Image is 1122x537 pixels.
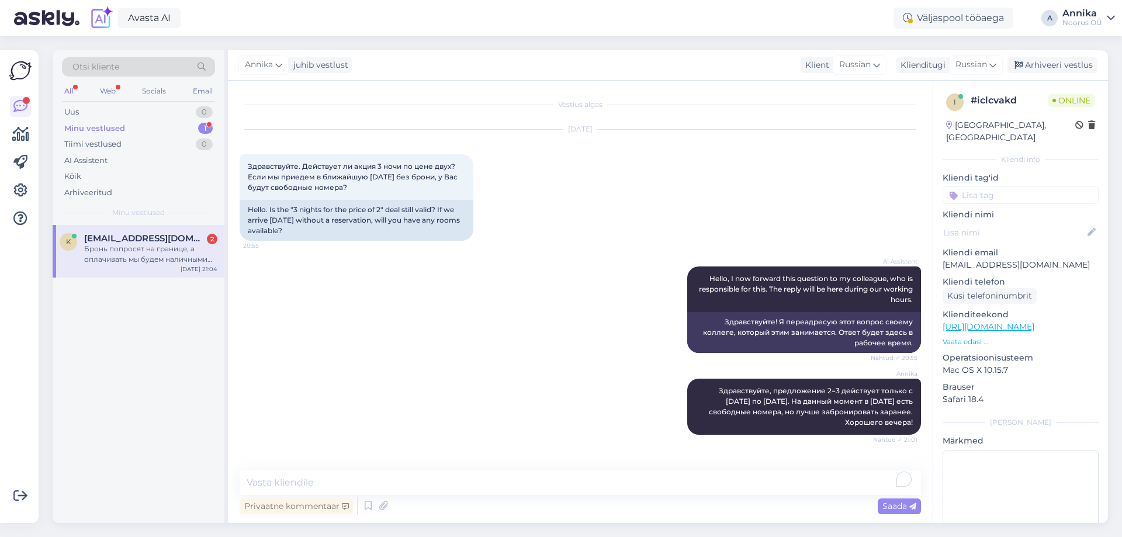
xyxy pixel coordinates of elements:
p: Kliendi tag'id [943,172,1099,184]
div: Arhiveeri vestlus [1007,57,1097,73]
p: Kliendi nimi [943,209,1099,221]
span: Здравствуйте, предложение 2=3 действует только с [DATE] по [DATE]. На данный момент в [DATE] есть... [709,386,915,427]
div: [DATE] 21:04 [181,265,217,273]
div: [DATE] [240,124,921,134]
div: Kõik [64,171,81,182]
div: Socials [140,84,168,99]
input: Lisa nimi [943,226,1085,239]
div: [GEOGRAPHIC_DATA], [GEOGRAPHIC_DATA] [946,119,1075,144]
div: Email [191,84,215,99]
p: Brauser [943,381,1099,393]
div: Noorus OÜ [1062,18,1102,27]
div: Бронь попросят на границе, а оплачивать мы будем наличными по приезду. [84,244,217,265]
span: Nähtud ✓ 21:01 [873,435,917,444]
p: Safari 18.4 [943,393,1099,406]
div: Tiimi vestlused [64,138,122,150]
div: Здравствуйте! Я переадресую этот вопрос своему коллеге, который этим занимается. Ответ будет здес... [687,312,921,353]
div: juhib vestlust [289,59,348,71]
p: Klienditeekond [943,309,1099,321]
div: 1 [198,123,213,134]
span: Annika [874,369,917,378]
p: Vaata edasi ... [943,337,1099,347]
div: 0 [196,106,213,118]
img: explore-ai [89,6,113,30]
div: 2 [207,234,217,244]
div: Kliendi info [943,154,1099,165]
input: Lisa tag [943,186,1099,204]
span: 20:55 [243,241,287,250]
p: [EMAIL_ADDRESS][DOMAIN_NAME] [943,259,1099,271]
span: AI Assistent [874,257,917,266]
span: Hello, I now forward this question to my colleague, who is responsible for this. The reply will b... [699,274,915,304]
span: Online [1048,94,1095,107]
div: 0 [196,138,213,150]
span: i [954,98,956,106]
p: Kliendi email [943,247,1099,259]
span: Annika [245,58,273,71]
div: Hello. Is the "3 nights for the price of 2" deal still valid? If we arrive [DATE] without a reser... [240,200,473,241]
div: A [1041,10,1058,26]
a: Avasta AI [118,8,181,28]
div: All [62,84,75,99]
div: Vestlus algas [240,99,921,110]
span: k [66,237,71,246]
span: katarina1987@bk.ru [84,233,206,244]
textarea: To enrich screen reader interactions, please activate Accessibility in Grammarly extension settings [240,470,921,495]
img: Askly Logo [9,60,32,82]
span: Здравствуйте. Действует ли акция 3 ночи по цене двух? Если мы приедем в ближайшую [DATE] без брон... [248,162,459,192]
a: AnnikaNoorus OÜ [1062,9,1115,27]
p: Mac OS X 10.15.7 [943,364,1099,376]
span: Russian [955,58,987,71]
div: Klienditugi [896,59,946,71]
div: Minu vestlused [64,123,125,134]
p: Märkmed [943,435,1099,447]
div: Klient [801,59,829,71]
span: Russian [839,58,871,71]
a: [URL][DOMAIN_NAME] [943,321,1034,332]
span: Nähtud ✓ 20:55 [871,354,917,362]
div: Uus [64,106,79,118]
div: Privaatne kommentaar [240,498,354,514]
p: Kliendi telefon [943,276,1099,288]
div: [PERSON_NAME] [943,417,1099,428]
p: Operatsioonisüsteem [943,352,1099,364]
div: Küsi telefoninumbrit [943,288,1037,304]
span: Minu vestlused [112,207,165,218]
div: Web [98,84,118,99]
div: Arhiveeritud [64,187,112,199]
span: Saada [882,501,916,511]
div: # iclcvakd [971,93,1048,108]
div: Väljaspool tööaega [894,8,1013,29]
div: Annika [1062,9,1102,18]
span: Otsi kliente [72,61,119,73]
div: AI Assistent [64,155,108,167]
